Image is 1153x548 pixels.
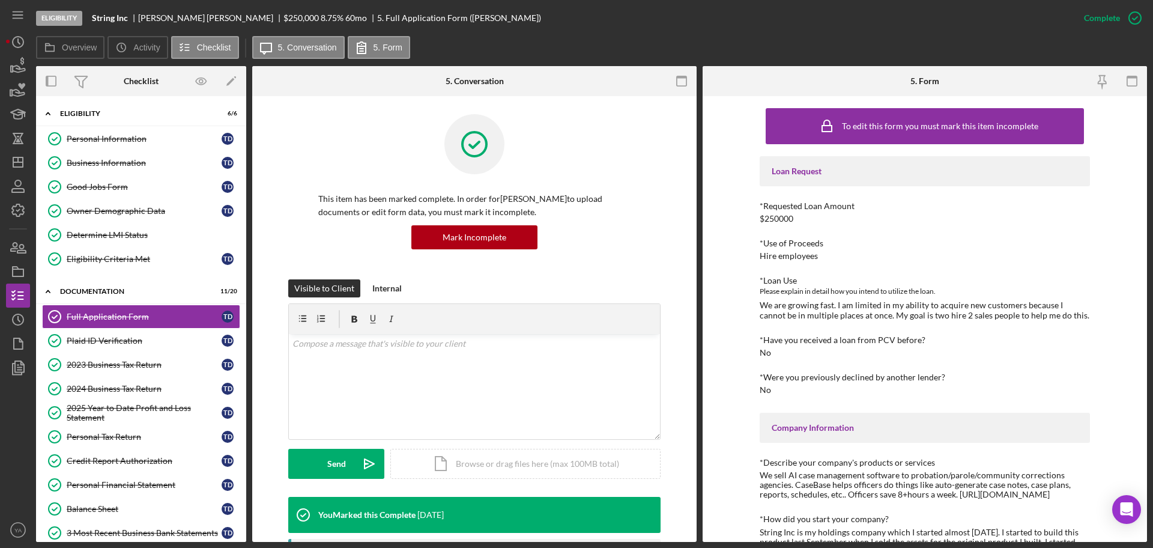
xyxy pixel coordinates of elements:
[372,279,402,297] div: Internal
[42,377,240,401] a: 2024 Business Tax ReturnTD
[67,182,222,192] div: Good Jobs Form
[62,43,97,52] label: Overview
[760,385,771,395] div: No
[67,134,222,144] div: Personal Information
[760,300,1090,320] div: We are growing fast. I am limited in my ability to acquire new customers because I cannot be in m...
[222,359,234,371] div: T D
[67,360,222,370] div: 2023 Business Tax Return
[345,13,367,23] div: 60 mo
[348,36,410,59] button: 5. Form
[288,279,360,297] button: Visible to Client
[42,199,240,223] a: Owner Demographic DataTD
[318,510,416,520] div: You Marked this Complete
[366,279,408,297] button: Internal
[42,175,240,199] a: Good Jobs FormTD
[222,479,234,491] div: T D
[60,110,207,117] div: Eligibility
[760,239,1090,248] div: *Use of Proceeds
[327,449,346,479] div: Send
[133,43,160,52] label: Activity
[42,353,240,377] a: 2023 Business Tax ReturnTD
[222,503,234,515] div: T D
[124,76,159,86] div: Checklist
[6,518,30,542] button: YA
[216,110,237,117] div: 6 / 6
[42,401,240,425] a: 2025 Year to Date Profit and Loss StatementTD
[222,431,234,443] div: T D
[760,348,771,358] div: No
[67,403,222,422] div: 2025 Year to Date Profit and Loss Statement
[760,214,793,224] div: $250000
[67,158,222,168] div: Business Information
[197,43,231,52] label: Checklist
[772,166,1078,176] div: Loan Request
[222,311,234,323] div: T D
[222,527,234,539] div: T D
[222,181,234,193] div: T D
[446,76,504,86] div: 5. Conversation
[252,36,345,59] button: 5. Conversation
[67,432,222,442] div: Personal Tax Return
[760,470,1090,499] div: We sell AI case management software to probation/parole/community corrections agencies. CaseBase ...
[222,407,234,419] div: T D
[42,521,240,545] a: 3 Most Recent Business Bank StatementsTD
[760,251,818,261] div: Hire employees
[1072,6,1147,30] button: Complete
[42,473,240,497] a: Personal Financial StatementTD
[222,455,234,467] div: T D
[374,43,402,52] label: 5. Form
[67,336,222,346] div: Plaid ID Verification
[42,497,240,521] a: Balance SheetTD
[138,13,283,23] div: [PERSON_NAME] [PERSON_NAME]
[42,127,240,151] a: Personal InformationTD
[321,13,343,23] div: 8.75 %
[67,312,222,321] div: Full Application Form
[216,288,237,295] div: 11 / 20
[67,206,222,216] div: Owner Demographic Data
[222,133,234,145] div: T D
[222,383,234,395] div: T D
[222,157,234,169] div: T D
[760,276,1090,285] div: *Loan Use
[760,373,1090,382] div: *Were you previously declined by another lender?
[14,527,22,534] text: YA
[760,514,1090,524] div: *How did you start your company?
[377,13,541,23] div: 5. Full Application Form ([PERSON_NAME])
[760,201,1090,211] div: *Requested Loan Amount
[222,253,234,265] div: T D
[42,305,240,329] a: Full Application FormTD
[910,76,939,86] div: 5. Form
[417,510,444,520] time: 2025-09-23 22:09
[760,335,1090,345] div: *Have you received a loan from PCV before?
[67,504,222,514] div: Balance Sheet
[67,254,222,264] div: Eligibility Criteria Met
[60,288,207,295] div: Documentation
[42,425,240,449] a: Personal Tax ReturnTD
[42,151,240,175] a: Business InformationTD
[288,449,384,479] button: Send
[42,223,240,247] a: Determine LMI Status
[1084,6,1120,30] div: Complete
[67,528,222,538] div: 3 Most Recent Business Bank Statements
[318,192,631,219] p: This item has been marked complete. In order for [PERSON_NAME] to upload documents or edit form d...
[283,13,319,23] span: $250,000
[67,480,222,490] div: Personal Financial Statement
[36,11,82,26] div: Eligibility
[760,458,1090,467] div: *Describe your company's products or services
[171,36,239,59] button: Checklist
[222,205,234,217] div: T D
[411,225,537,249] button: Mark Incomplete
[42,449,240,473] a: Credit Report AuthorizationTD
[67,456,222,466] div: Credit Report Authorization
[772,423,1078,433] div: Company Information
[42,329,240,353] a: Plaid ID VerificationTD
[67,384,222,394] div: 2024 Business Tax Return
[107,36,168,59] button: Activity
[842,121,1038,131] div: To edit this form you must mark this item incomplete
[42,247,240,271] a: Eligibility Criteria MetTD
[36,36,104,59] button: Overview
[1112,495,1141,524] div: Open Intercom Messenger
[222,335,234,347] div: T D
[278,43,337,52] label: 5. Conversation
[67,230,240,240] div: Determine LMI Status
